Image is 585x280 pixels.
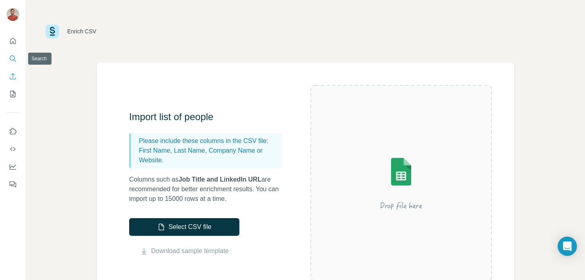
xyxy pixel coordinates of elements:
p: First Name, Last Name, Company Name or Website. [139,146,279,165]
button: Use Surfe API [6,142,19,156]
button: Use Surfe on LinkedIn [6,124,19,139]
button: My lists [6,87,19,101]
button: Select CSV file [129,218,239,236]
button: Feedback [6,177,19,192]
img: Surfe Logo [45,25,59,38]
button: Download sample template [129,246,239,256]
button: Dashboard [6,159,19,174]
button: Enrich CSV [6,69,19,84]
p: Please include these columns in the CSV file: [139,136,279,146]
div: Enrich CSV [67,27,96,35]
p: Columns such as are recommended for better enrichment results. You can import up to 15000 rows at... [129,175,290,204]
a: Download sample template [151,246,229,256]
button: Search [6,51,19,66]
button: Quick start [6,34,19,48]
img: Avatar [6,8,19,21]
img: Surfe Illustration - Drop file here or select below [329,135,474,231]
div: Open Intercom Messenger [558,237,577,256]
h3: Import list of people [129,110,290,123]
span: Job Title and LinkedIn URL [179,176,262,183]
